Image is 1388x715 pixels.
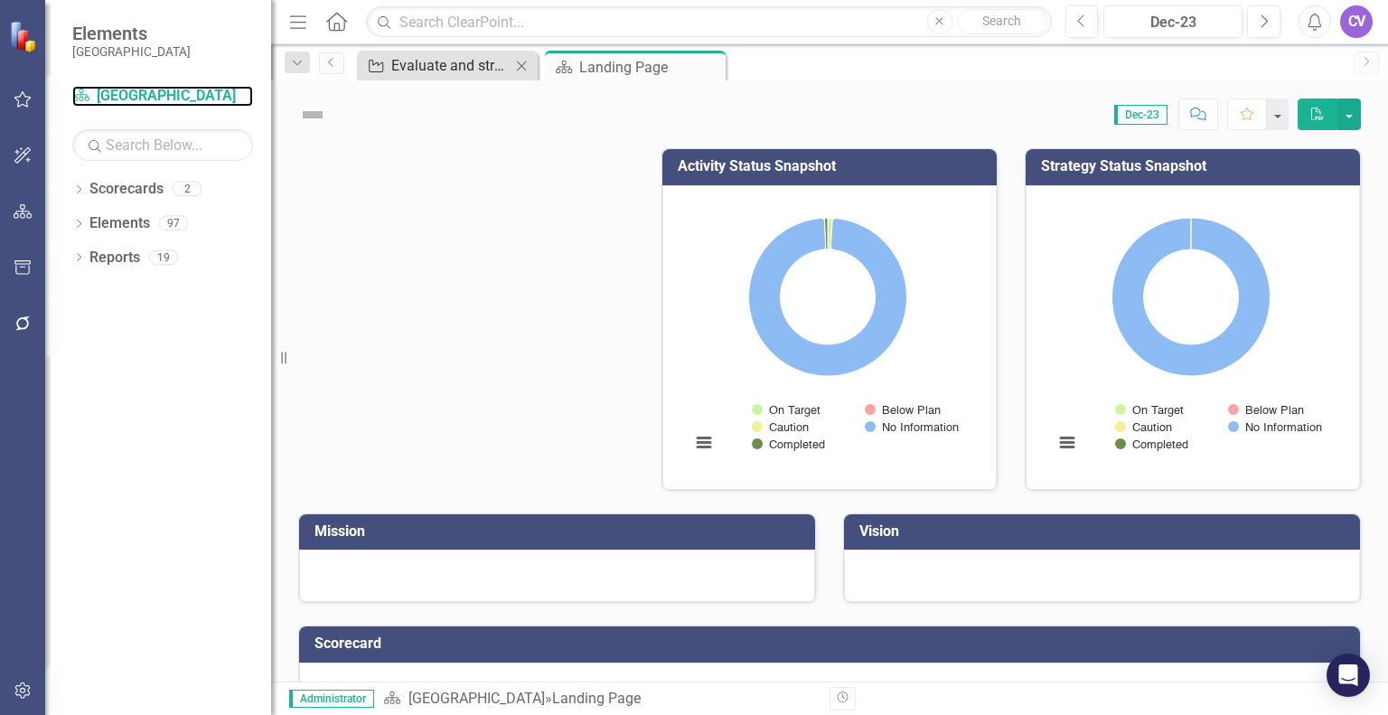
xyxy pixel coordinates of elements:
[89,248,140,268] a: Reports
[1327,654,1370,697] div: Open Intercom Messenger
[314,635,1351,652] h3: Scorecard
[72,23,191,44] span: Elements
[408,690,545,707] a: [GEOGRAPHIC_DATA]
[289,690,374,708] span: Administrator
[957,9,1047,34] button: Search
[89,179,164,200] a: Scorecards
[828,218,832,249] path: On Target, 3.
[89,213,150,234] a: Elements
[1041,158,1351,174] h3: Strategy Status Snapshot
[173,182,202,197] div: 2
[1055,430,1080,456] button: View chart menu, Chart
[681,200,978,471] div: Chart. Highcharts interactive chart.
[1228,403,1303,417] button: Show Below Plan
[159,216,188,231] div: 97
[7,19,42,53] img: ClearPoint Strategy
[298,100,327,129] img: Not Defined
[1340,5,1373,38] button: CV
[72,44,191,59] small: [GEOGRAPHIC_DATA]
[1114,105,1168,125] span: Dec-23
[678,158,988,174] h3: Activity Status Snapshot
[982,14,1021,28] span: Search
[383,689,816,710] div: »
[1228,420,1321,434] button: Show No Information
[391,54,511,77] div: Evaluate and streamline district structures focusing on efficiency
[552,690,641,707] div: Landing Page
[752,420,809,434] button: Show Caution
[1115,437,1188,451] button: Show Completed
[1045,200,1337,471] svg: Interactive chart
[865,420,958,434] button: Show No Information
[749,218,907,376] path: No Information, 303.
[1111,218,1270,376] path: No Information, 54.
[752,437,825,451] button: Show Completed
[681,200,974,471] svg: Interactive chart
[859,523,1351,540] h3: Vision
[1115,403,1183,417] button: Show On Target
[579,56,721,79] div: Landing Page
[752,403,820,417] button: Show On Target
[1103,5,1243,38] button: Dec-23
[366,6,1051,38] input: Search ClearPoint...
[361,54,511,77] a: Evaluate and streamline district structures focusing on efficiency
[1115,420,1172,434] button: Show Caution
[825,218,828,249] path: Completed, 2.
[830,218,832,249] path: Caution, 0.
[314,523,806,540] h3: Mission
[72,129,253,161] input: Search Below...
[1045,200,1341,471] div: Chart. Highcharts interactive chart.
[149,249,178,265] div: 19
[691,430,717,456] button: View chart menu, Chart
[72,86,253,107] a: [GEOGRAPHIC_DATA]
[865,403,940,417] button: Show Below Plan
[1110,12,1236,33] div: Dec-23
